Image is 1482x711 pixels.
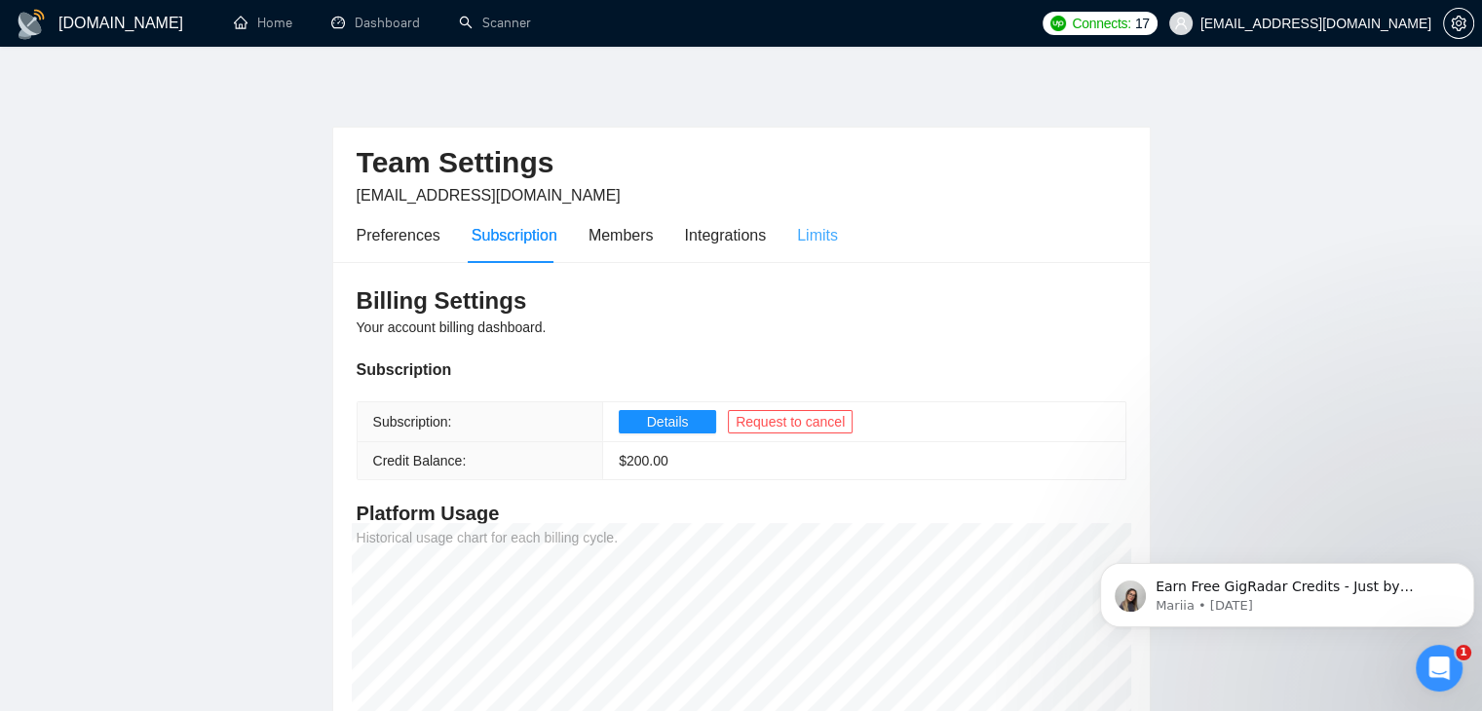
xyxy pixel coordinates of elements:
span: [EMAIL_ADDRESS][DOMAIN_NAME] [357,187,621,204]
a: dashboardDashboard [331,15,420,31]
iframe: Intercom live chat [1416,645,1463,692]
span: user [1174,17,1188,30]
div: Subscription [472,223,557,247]
span: setting [1444,16,1473,31]
iframe: Intercom notifications message [1092,522,1482,658]
span: Details [647,411,689,432]
div: Subscription [357,357,1126,382]
span: 17 [1135,13,1150,34]
div: Limits [797,223,838,247]
span: Credit Balance: [373,453,467,468]
h4: Platform Usage [357,500,1126,527]
span: 1 [1456,645,1471,660]
h3: Billing Settings [357,285,1126,317]
img: logo [16,9,47,40]
div: Integrations [685,223,767,247]
span: Subscription: [373,414,452,430]
span: Request to cancel [736,411,845,432]
div: Preferences [357,223,440,247]
button: setting [1443,8,1474,39]
span: Connects: [1072,13,1130,34]
a: setting [1443,16,1474,31]
div: Members [589,223,654,247]
a: searchScanner [459,15,531,31]
img: upwork-logo.png [1050,16,1066,31]
button: Details [619,410,716,433]
span: Your account billing dashboard. [357,319,547,335]
span: $ 200.00 [619,453,668,468]
h2: Team Settings [357,143,1126,183]
button: Request to cancel [728,410,853,433]
a: homeHome [234,15,292,31]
